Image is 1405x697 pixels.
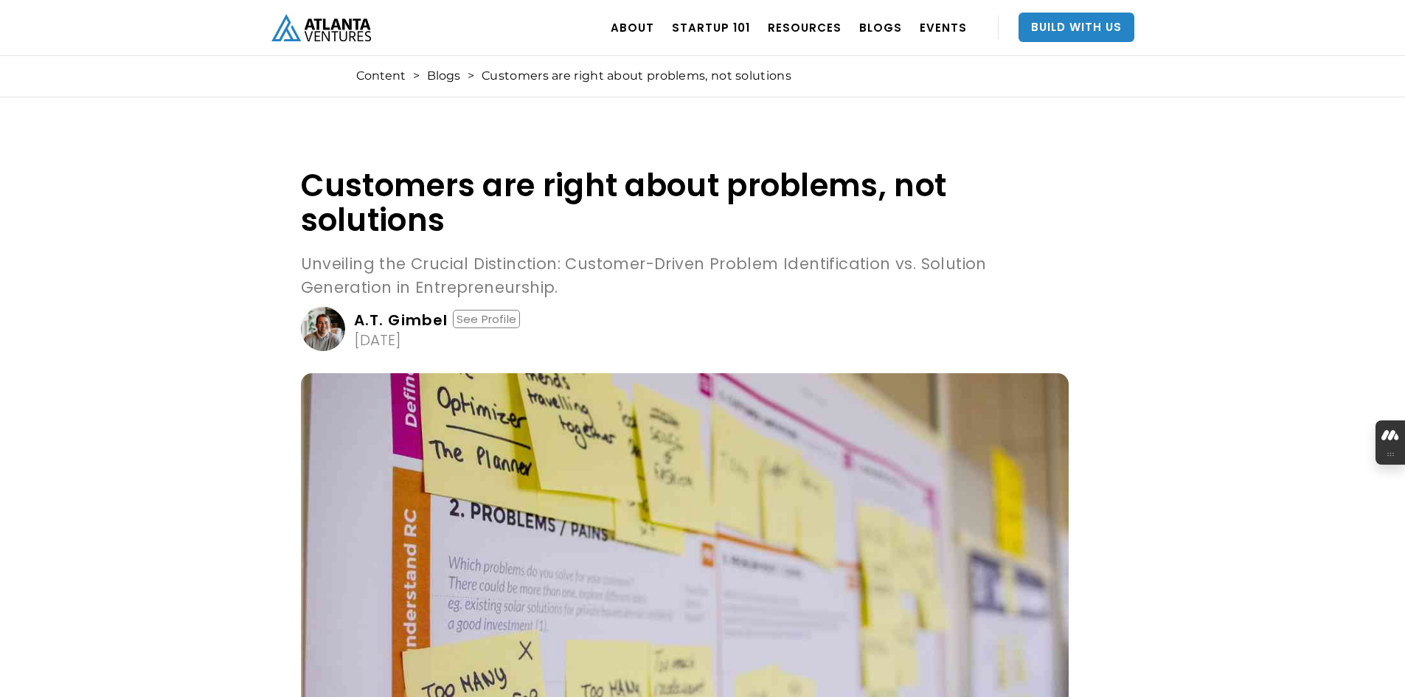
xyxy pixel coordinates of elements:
[1019,13,1134,42] a: Build With Us
[427,69,460,83] a: Blogs
[468,69,474,83] div: >
[301,168,1069,237] h1: Customers are right about problems, not solutions
[356,69,406,83] a: Content
[301,307,1069,351] a: A.T. GimbelSee Profile[DATE]
[859,7,902,48] a: BLOGS
[672,7,750,48] a: Startup 101
[768,7,842,48] a: RESOURCES
[920,7,967,48] a: EVENTS
[413,69,420,83] div: >
[482,69,791,83] div: Customers are right about problems, not solutions
[453,310,520,328] div: See Profile
[354,333,401,347] div: [DATE]
[354,313,448,327] div: A.T. Gimbel
[301,252,1069,299] p: Unveiling the Crucial Distinction: Customer-Driven Problem Identification vs. Solution Generation...
[611,7,654,48] a: ABOUT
